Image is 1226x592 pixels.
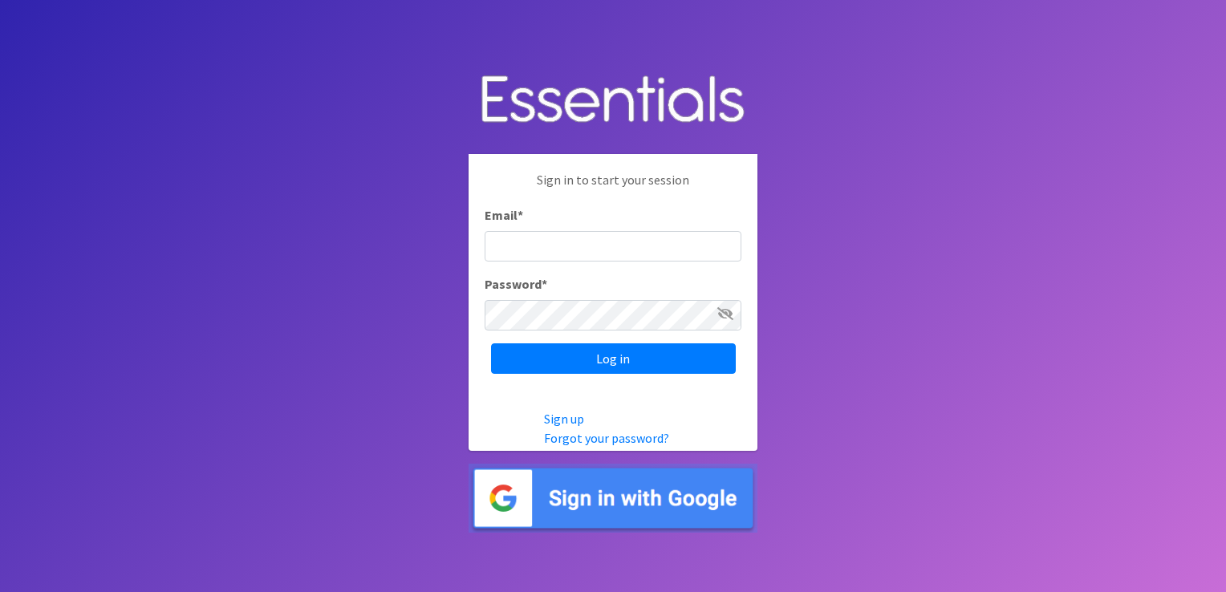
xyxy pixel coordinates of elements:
img: Sign in with Google [469,464,757,533]
p: Sign in to start your session [485,170,741,205]
img: Human Essentials [469,59,757,142]
abbr: required [518,207,523,223]
a: Sign up [544,411,584,427]
abbr: required [542,276,547,292]
input: Log in [491,343,736,374]
label: Email [485,205,523,225]
a: Forgot your password? [544,430,669,446]
label: Password [485,274,547,294]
